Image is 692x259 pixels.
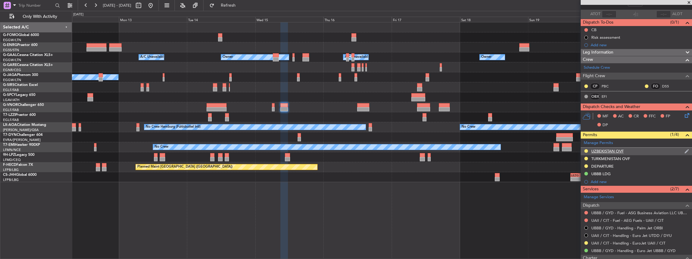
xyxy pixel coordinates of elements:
span: ATOT [590,11,600,17]
div: Risk assessment [591,35,620,40]
span: G-GAAL [3,53,17,57]
span: AC [618,113,624,120]
a: G-JAGAPhenom 300 [3,73,38,77]
a: T7-DYNChallenger 604 [3,133,43,137]
div: CP [590,83,600,90]
a: G-GARECessna Citation XLS+ [3,63,53,67]
a: UAII / CIT - Fuel - AEG Fuels - UAII / CIT [591,218,664,223]
span: Permits [583,132,597,139]
div: [DATE] [73,12,83,17]
button: Only With Activity [7,12,66,21]
div: TURKMENISTAN OVF [591,156,630,161]
a: UBBB / GYD - Handling - Euro Jet UBBB / GYD [591,248,676,253]
button: Refresh [207,1,243,10]
span: (0/1) [670,19,679,25]
span: Dispatch Checks and Weather [583,103,640,110]
div: DEPARTURE [591,164,614,169]
a: UAII / CIT - Handling - Euro Jet UTDD / DYU [591,233,672,238]
span: CS-JHH [3,173,16,177]
div: No Crew [462,123,475,132]
span: Dispatch To-Dos [583,19,613,26]
span: T7-DYN [3,133,17,137]
a: Schedule Crew [584,65,610,71]
span: DP [602,122,608,128]
a: UBBB / GYD - Handling - Palm Jet ORBI [591,225,663,231]
span: (1/4) [670,131,679,138]
span: F-HECD [3,163,16,167]
span: (2/7) [670,186,679,192]
div: Add new [591,42,689,48]
img: edit [684,149,689,154]
div: A/C Unavailable [345,53,370,62]
div: Owner [223,53,233,62]
span: T7-EMI [3,143,15,147]
a: G-SPCYLegacy 650 [3,93,35,97]
div: No Crew Hamburg (Fuhlsbuttel Intl) [146,123,201,132]
span: G-VNOR [3,103,18,107]
div: Sun 19 [528,17,596,22]
span: Crew [583,56,593,63]
span: Leg Information [583,49,613,56]
span: Dispatch [583,202,599,209]
a: G-SIRSCitation Excel [3,83,38,87]
a: EGLF/FAB [3,88,19,92]
span: LX-AOA [3,123,17,127]
a: EGLF/FAB [3,118,19,122]
div: Planned Maint [GEOGRAPHIC_DATA] ([GEOGRAPHIC_DATA]) [137,162,233,172]
span: Flight Crew [583,73,605,80]
span: Only With Activity [16,15,64,19]
a: PBC [602,84,615,89]
div: Owner [481,53,491,62]
span: CR [634,113,639,120]
a: UAII / CIT - Handling - EuroJet UAII / CIT [591,241,665,246]
a: G-FOMOGlobal 6000 [3,33,39,37]
a: UBBB / GYD - Fuel - ASG Business Aviation LLC UBBB / GYD [591,210,689,215]
span: FFC [649,113,656,120]
span: ALDT [672,11,682,17]
div: LEZG [571,173,587,177]
div: UBBB LDG [591,171,611,176]
a: LFPB/LBG [3,178,19,182]
a: [PERSON_NAME]/QSA [3,128,39,132]
span: FP [666,113,670,120]
span: T7-LZZI [3,113,15,117]
div: - [571,177,587,181]
span: 9H-LPZ [3,153,15,157]
span: G-SPCY [3,93,16,97]
a: T7-LZZIPraetor 600 [3,113,36,117]
span: G-JAGA [3,73,17,77]
div: UZBEKISTAN OVF [591,149,624,154]
a: EGSS/STN [3,48,19,52]
div: FO [651,83,661,90]
span: [DATE] - [DATE] [103,3,131,8]
a: T7-EMIHawker 900XP [3,143,40,147]
span: G-GARE [3,63,17,67]
a: LFMD/CEQ [3,158,21,162]
a: F-HECDFalcon 7X [3,163,33,167]
a: G-ENRGPraetor 600 [3,43,38,47]
div: No Crew [155,143,168,152]
a: CS-JHHGlobal 6000 [3,173,37,177]
div: Thu 16 [323,17,392,22]
div: Fri 17 [392,17,460,22]
a: EGGW/LTN [3,38,21,42]
span: Services [583,186,599,193]
a: EVRA/[PERSON_NAME] [3,138,41,142]
a: LFPB/LBG [3,168,19,172]
div: Mon 13 [119,17,187,22]
a: LFMN/NCE [3,148,21,152]
span: MF [602,113,608,120]
a: EFI [602,94,615,99]
div: Add new [591,179,689,184]
a: EGLF/FAB [3,108,19,112]
a: LX-AOACitation Mustang [3,123,46,127]
a: 9H-LPZLegacy 500 [3,153,34,157]
a: EGNR/CEG [3,68,21,72]
div: Sun 12 [51,17,119,22]
a: G-VNORChallenger 650 [3,103,44,107]
span: G-ENRG [3,43,17,47]
input: --:-- [602,11,616,18]
div: Wed 15 [255,17,324,22]
div: CB [591,27,596,32]
div: Tue 14 [187,17,255,22]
